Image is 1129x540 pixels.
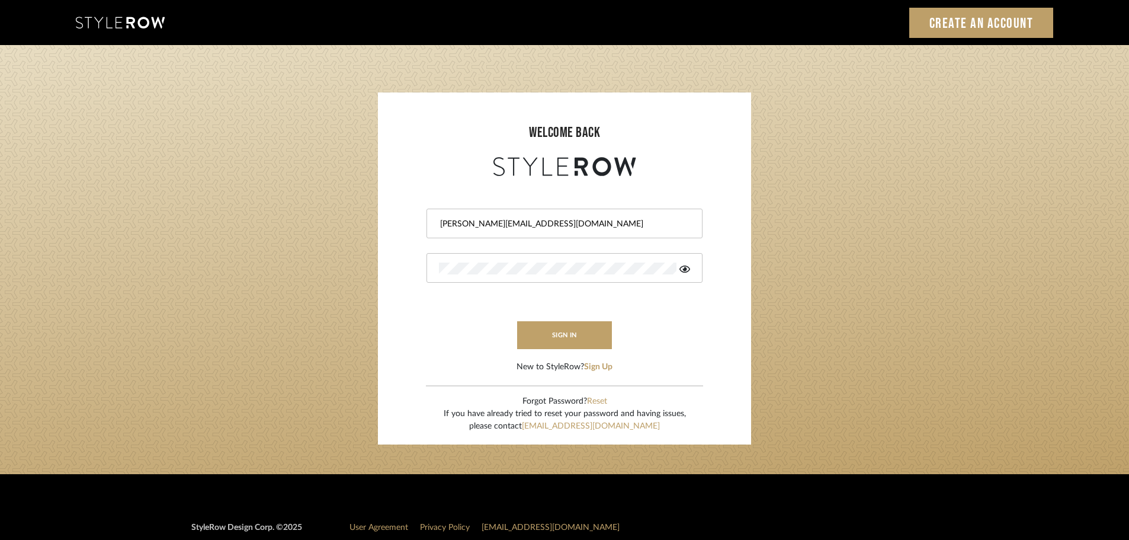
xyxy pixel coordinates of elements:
input: Email Address [439,218,687,230]
a: [EMAIL_ADDRESS][DOMAIN_NAME] [522,422,660,430]
div: Forgot Password? [444,395,686,408]
a: Privacy Policy [420,523,470,532]
button: Reset [587,395,607,408]
a: User Agreement [349,523,408,532]
a: [EMAIL_ADDRESS][DOMAIN_NAME] [482,523,620,532]
div: If you have already tried to reset your password and having issues, please contact [444,408,686,433]
a: Create an Account [909,8,1054,38]
button: sign in [517,321,612,349]
button: Sign Up [584,361,612,373]
div: welcome back [390,122,739,143]
div: New to StyleRow? [517,361,612,373]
